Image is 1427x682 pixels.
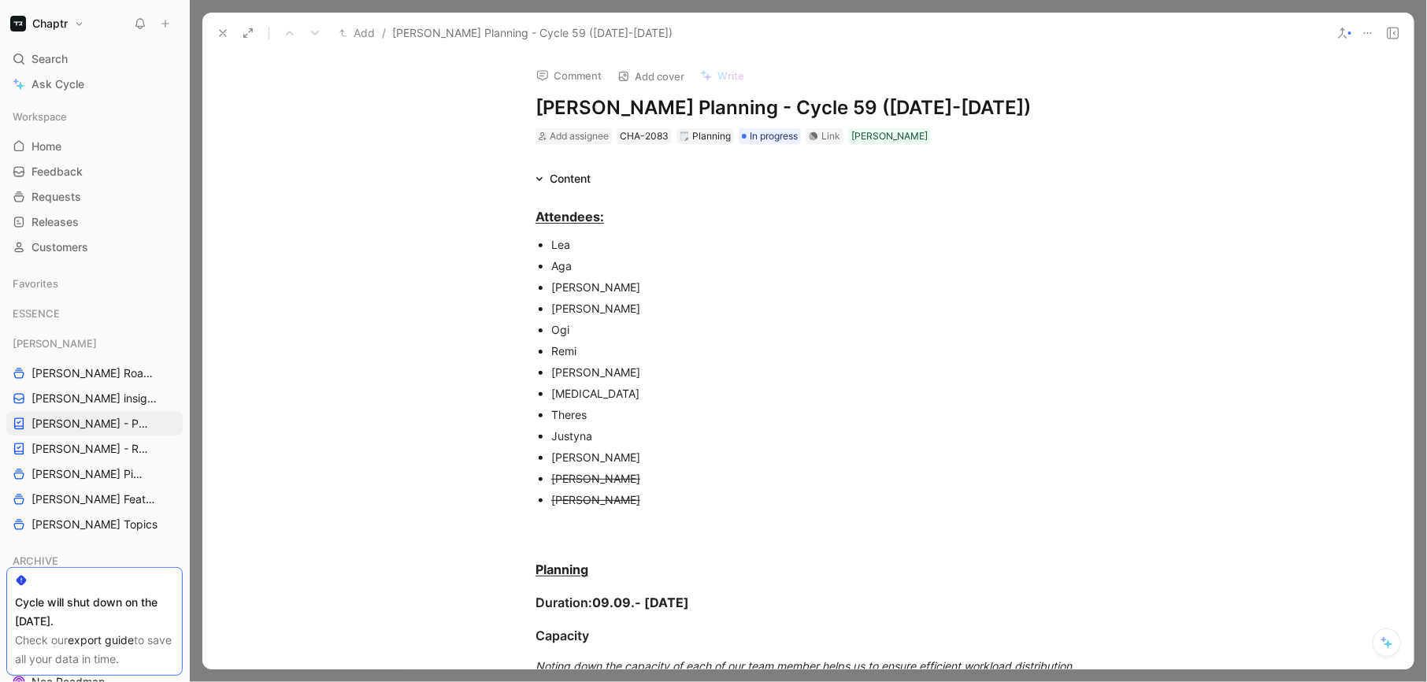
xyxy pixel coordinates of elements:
[550,130,609,142] span: Add assignee
[6,513,183,536] a: [PERSON_NAME] Topics
[6,210,183,234] a: Releases
[6,135,183,158] a: Home
[13,553,58,569] span: ARCHIVE
[6,47,183,71] div: Search
[32,17,68,31] h1: Chaptr
[750,128,798,144] span: In progress
[551,236,1080,253] div: Lea
[32,75,84,94] span: Ask Cycle
[13,335,97,351] span: [PERSON_NAME]
[529,169,597,188] div: Content
[32,214,79,230] span: Releases
[13,109,67,124] span: Workspace
[536,626,1080,645] div: Capacity
[676,128,734,144] div: 🗒️Planning
[551,493,640,506] s: [PERSON_NAME]
[680,128,731,144] div: Planning
[6,332,183,536] div: [PERSON_NAME][PERSON_NAME] Roadmap - open items[PERSON_NAME] insights[PERSON_NAME] - PLANNINGS[PE...
[382,24,386,43] span: /
[392,24,673,43] span: [PERSON_NAME] Planning - Cycle 59 ([DATE]-[DATE])
[551,472,640,485] s: [PERSON_NAME]
[32,416,151,432] span: [PERSON_NAME] - PLANNINGS
[551,385,1080,402] div: [MEDICAL_DATA]
[536,209,604,224] u: Attendees:
[32,139,61,154] span: Home
[536,593,1080,612] div: Duration:
[13,276,58,291] span: Favorites
[6,549,183,628] div: ARCHIVEARCHIVE - [PERSON_NAME] PipelineARCHIVE - Noa Pipeline
[536,562,588,577] u: Planning
[551,279,1080,295] div: [PERSON_NAME]
[32,164,83,180] span: Feedback
[529,65,609,87] button: Comment
[6,302,183,330] div: ESSENCE
[551,364,1080,380] div: [PERSON_NAME]
[6,13,88,35] button: ChaptrChaptr
[13,306,60,321] span: ESSENCE
[6,160,183,183] a: Feedback
[6,105,183,128] div: Workspace
[6,462,183,486] a: [PERSON_NAME] Pipeline
[680,132,689,141] img: 🗒️
[592,595,689,610] strong: 09.09.- [DATE]
[6,387,183,410] a: [PERSON_NAME] insights
[6,185,183,209] a: Requests
[551,449,1080,465] div: [PERSON_NAME]
[32,491,161,507] span: [PERSON_NAME] Features
[32,50,68,69] span: Search
[620,128,669,144] div: CHA-2083
[6,361,183,385] a: [PERSON_NAME] Roadmap - open items
[551,406,1080,423] div: Theres
[551,428,1080,444] div: Justyna
[551,258,1080,274] div: Aga
[851,128,928,144] div: [PERSON_NAME]
[6,549,183,573] div: ARCHIVE
[693,65,751,87] button: Write
[15,593,174,631] div: Cycle will shut down on the [DATE].
[717,69,744,83] span: Write
[32,391,161,406] span: [PERSON_NAME] insights
[739,128,801,144] div: In progress
[6,272,183,295] div: Favorites
[32,189,81,205] span: Requests
[15,631,174,669] div: Check our to save all your data in time.
[821,128,840,144] div: Link
[32,239,88,255] span: Customers
[32,441,153,457] span: [PERSON_NAME] - REFINEMENTS
[551,343,1080,359] div: Remi
[6,487,183,511] a: [PERSON_NAME] Features
[335,24,379,43] button: Add
[32,517,158,532] span: [PERSON_NAME] Topics
[6,332,183,355] div: [PERSON_NAME]
[6,72,183,96] a: Ask Cycle
[32,466,146,482] span: [PERSON_NAME] Pipeline
[610,65,691,87] button: Add cover
[550,169,591,188] div: Content
[551,321,1080,338] div: Ogi
[6,412,183,436] a: [PERSON_NAME] - PLANNINGS
[551,300,1080,317] div: [PERSON_NAME]
[6,235,183,259] a: Customers
[6,302,183,325] div: ESSENCE
[32,365,156,381] span: [PERSON_NAME] Roadmap - open items
[10,16,26,32] img: Chaptr
[536,95,1080,120] h1: [PERSON_NAME] Planning - Cycle 59 ([DATE]-[DATE])
[68,633,134,647] a: export guide
[6,437,183,461] a: [PERSON_NAME] - REFINEMENTS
